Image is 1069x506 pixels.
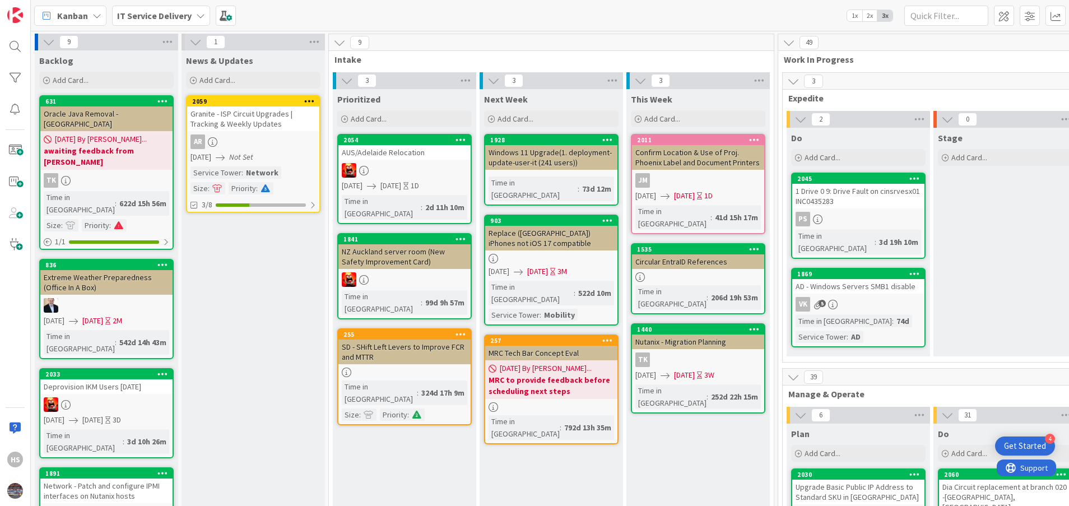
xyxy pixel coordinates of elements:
[338,244,471,269] div: NZ Auckland server room (New Safety Improvement Card)
[579,183,614,195] div: 73d 12m
[357,74,377,87] span: 3
[632,173,764,188] div: JM
[7,452,23,467] div: HS
[61,219,63,231] span: :
[485,135,617,145] div: 1928
[819,300,826,307] span: 5
[44,414,64,426] span: [DATE]
[380,408,407,421] div: Priority
[637,245,764,253] div: 1535
[632,244,764,269] div: 1535Circular EntraID References
[708,291,761,304] div: 206d 19h 53m
[422,201,467,213] div: 2d 11h 10m
[958,408,977,422] span: 31
[707,291,708,304] span: :
[337,134,472,224] a: 2054AUS/Adelaide RelocationVN[DATE][DATE]1DTime in [GEOGRAPHIC_DATA]:2d 11h 10m
[527,266,548,277] span: [DATE]
[55,133,147,145] span: [DATE] By [PERSON_NAME]...
[631,134,765,234] a: 2011Confirm Location & Use of Proj. Phoenix Label and Document PrintersJM[DATE][DATE]1DTime in [G...
[124,435,169,448] div: 3d 10h 26m
[342,290,421,315] div: Time in [GEOGRAPHIC_DATA]
[791,132,802,143] span: Do
[186,55,253,66] span: News & Updates
[380,180,401,192] span: [DATE]
[797,270,924,278] div: 1869
[208,182,210,194] span: :
[632,244,764,254] div: 1535
[792,279,924,294] div: AD - Windows Servers SMB1 disable
[484,335,619,444] a: 257MRC Tech Bar Concept Eval[DATE] By [PERSON_NAME]...MRC to provide feedback before scheduling n...
[847,10,862,21] span: 1x
[59,35,78,49] span: 9
[490,337,617,345] div: 257
[53,75,89,85] span: Add Card...
[484,134,619,206] a: 1928Windows 11 Upgrade(1. deployment-update-user-it (241 users))Time in [GEOGRAPHIC_DATA]:73d 12m
[632,254,764,269] div: Circular EntraID References
[82,414,103,426] span: [DATE]
[796,315,892,327] div: Time in [GEOGRAPHIC_DATA]
[187,134,319,149] div: AR
[117,197,169,210] div: 622d 15h 56m
[350,36,369,49] span: 9
[632,335,764,349] div: Nutanix - Migration Planning
[186,95,320,213] a: 2059Granite - ISP Circuit Upgrades | Tracking & Weekly UpdatesAR[DATE]Not SetService Tower:Networ...
[485,336,617,360] div: 257MRC Tech Bar Concept Eval
[485,226,617,250] div: Replace ([GEOGRAPHIC_DATA]) iPhones not iOS 17 compatible
[337,94,380,105] span: Prioritized
[24,2,51,15] span: Support
[229,182,256,194] div: Priority
[707,391,708,403] span: :
[637,326,764,333] div: 1440
[704,369,714,381] div: 3W
[40,369,173,379] div: 2033
[485,346,617,360] div: MRC Tech Bar Concept Eval
[489,415,560,440] div: Time in [GEOGRAPHIC_DATA]
[338,145,471,160] div: AUS/Adelaide Relocation
[123,435,124,448] span: :
[407,408,409,421] span: :
[632,324,764,349] div: 1440Nutanix - Migration Planning
[489,374,614,397] b: MRC to provide feedback before scheduling next steps
[342,180,362,192] span: [DATE]
[39,259,174,359] a: 836Extreme Weather Preparedness (Office In A Box)HO[DATE][DATE]2MTime in [GEOGRAPHIC_DATA]:542d 1...
[342,380,417,405] div: Time in [GEOGRAPHIC_DATA]
[40,96,173,131] div: 631Oracle Java Removal - [GEOGRAPHIC_DATA]
[44,397,58,412] img: VN
[241,166,243,179] span: :
[44,219,61,231] div: Size
[338,135,471,160] div: 2054AUS/Adelaide Relocation
[82,219,109,231] div: Priority
[40,369,173,394] div: 2033Deprovision IKM Users [DATE]
[44,298,58,313] img: HO
[894,315,912,327] div: 74d
[229,152,253,162] i: Not Set
[338,163,471,178] div: VN
[674,190,695,202] span: [DATE]
[485,135,617,170] div: 1928Windows 11 Upgrade(1. deployment-update-user-it (241 users))
[704,190,713,202] div: 1D
[187,106,319,131] div: Granite - ISP Circuit Upgrades | Tracking & Weekly Updates
[115,197,117,210] span: :
[708,391,761,403] div: 252d 22h 15m
[804,75,823,88] span: 3
[422,296,467,309] div: 99d 9h 57m
[337,328,472,425] a: 255SD - SHift Left Levers to Improve FCR and MTTRTime in [GEOGRAPHIC_DATA]:324d 17h 9mSize:Priority:
[958,113,977,126] span: 0
[485,145,617,170] div: Windows 11 Upgrade(1. deployment-update-user-it (241 users))
[117,336,169,349] div: 542d 14h 43m
[190,151,211,163] span: [DATE]
[632,135,764,145] div: 2011
[489,281,574,305] div: Time in [GEOGRAPHIC_DATA]
[44,429,123,454] div: Time in [GEOGRAPHIC_DATA]
[44,315,64,327] span: [DATE]
[342,272,356,287] img: VN
[792,174,924,184] div: 2045
[811,408,830,422] span: 6
[632,324,764,335] div: 1440
[337,233,472,319] a: 1841NZ Auckland server room (New Safety Improvement Card)VNTime in [GEOGRAPHIC_DATA]:99d 9h 57m
[490,136,617,144] div: 1928
[40,106,173,131] div: Oracle Java Removal - [GEOGRAPHIC_DATA]
[338,234,471,269] div: 1841NZ Auckland server room (New Safety Improvement Card)
[40,479,173,503] div: Network - Patch and configure IPMI interfaces on Nutanix hosts
[791,428,810,439] span: Plan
